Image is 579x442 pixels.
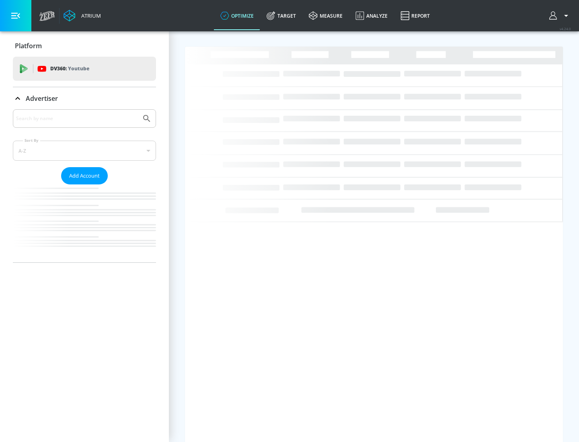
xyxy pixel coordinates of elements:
[260,1,302,30] a: Target
[13,184,156,262] nav: list of Advertiser
[394,1,436,30] a: Report
[13,35,156,57] div: Platform
[69,171,100,180] span: Add Account
[50,64,89,73] p: DV360:
[13,57,156,81] div: DV360: Youtube
[15,41,42,50] p: Platform
[560,27,571,31] span: v 4.24.0
[349,1,394,30] a: Analyze
[78,12,101,19] div: Atrium
[214,1,260,30] a: optimize
[13,109,156,262] div: Advertiser
[302,1,349,30] a: measure
[13,87,156,110] div: Advertiser
[61,167,108,184] button: Add Account
[23,138,40,143] label: Sort By
[26,94,58,103] p: Advertiser
[13,141,156,161] div: A-Z
[16,113,138,124] input: Search by name
[68,64,89,73] p: Youtube
[64,10,101,22] a: Atrium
